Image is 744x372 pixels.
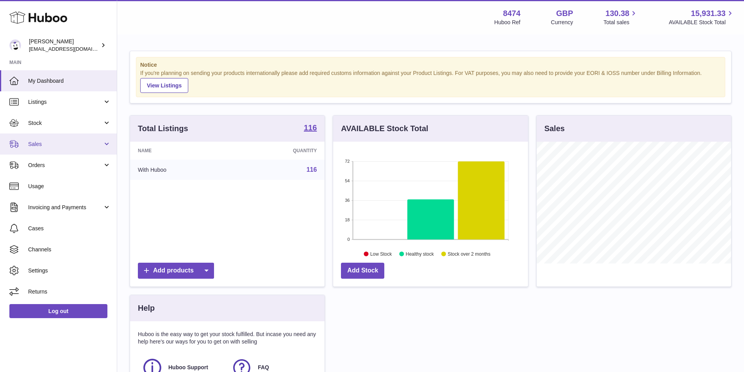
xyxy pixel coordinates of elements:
[168,364,208,371] span: Huboo Support
[130,160,233,180] td: With Huboo
[503,8,521,19] strong: 8474
[28,246,111,253] span: Channels
[341,263,384,279] a: Add Stock
[130,142,233,160] th: Name
[448,251,491,256] text: Stock over 2 months
[28,204,103,211] span: Invoicing and Payments
[140,69,721,93] div: If you're planning on sending your products internationally please add required customs informati...
[28,162,103,169] span: Orders
[138,263,214,279] a: Add products
[28,183,111,190] span: Usage
[605,8,629,19] span: 130.38
[406,251,434,256] text: Healthy stock
[370,251,392,256] text: Low Stock
[140,61,721,69] strong: Notice
[345,198,350,203] text: 36
[9,304,107,318] a: Log out
[669,19,735,26] span: AVAILABLE Stock Total
[28,225,111,232] span: Cases
[345,159,350,164] text: 72
[345,178,350,183] text: 54
[29,38,99,53] div: [PERSON_NAME]
[691,8,726,19] span: 15,931.33
[603,8,638,26] a: 130.38 Total sales
[9,39,21,51] img: orders@neshealth.com
[28,98,103,106] span: Listings
[138,303,155,313] h3: Help
[304,124,317,132] strong: 116
[551,19,573,26] div: Currency
[28,288,111,295] span: Returns
[556,8,573,19] strong: GBP
[29,46,115,52] span: [EMAIL_ADDRESS][DOMAIN_NAME]
[258,364,269,371] span: FAQ
[138,123,188,134] h3: Total Listings
[138,331,317,345] p: Huboo is the easy way to get your stock fulfilled. But incase you need any help here's our ways f...
[28,141,103,148] span: Sales
[341,123,428,134] h3: AVAILABLE Stock Total
[345,217,350,222] text: 18
[669,8,735,26] a: 15,931.33 AVAILABLE Stock Total
[304,124,317,133] a: 116
[494,19,521,26] div: Huboo Ref
[28,77,111,85] span: My Dashboard
[544,123,565,134] h3: Sales
[307,166,317,173] a: 116
[233,142,325,160] th: Quantity
[348,237,350,242] text: 0
[28,119,103,127] span: Stock
[28,267,111,274] span: Settings
[140,78,188,93] a: View Listings
[603,19,638,26] span: Total sales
